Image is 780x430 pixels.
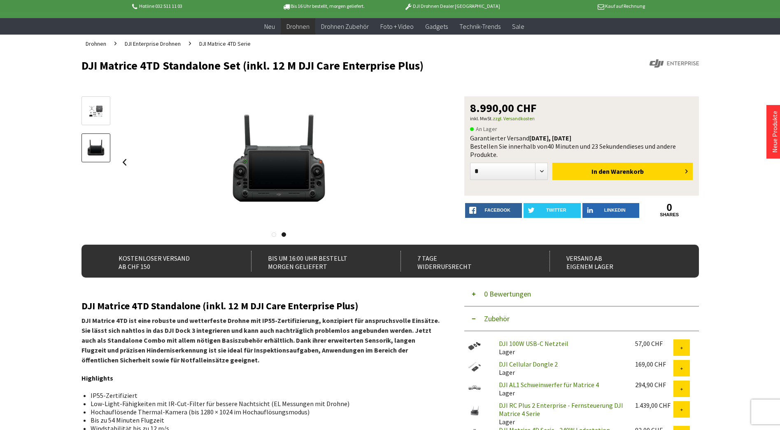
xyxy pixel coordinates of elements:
[81,316,440,364] strong: DJI Matrice 4TD ist eine robuste und wetterfeste Drohne mit IP55-Zertifizierung, konzipiert für a...
[375,18,419,35] a: Foto + Video
[464,401,485,422] img: DJI RC Plus 2 Enterprise - Fernsteuerung DJI Matrice 4 Serie
[81,374,113,382] strong: Highlights
[499,381,599,389] a: DJI AL1 Schweinwerfer für Matrice 4
[650,59,699,68] img: DJI Enterprise
[546,208,566,213] span: twitter
[464,381,485,394] img: DJI AL1 Schweinwerfer für Matrice 4
[517,1,645,11] p: Kauf auf Rechnung
[91,391,433,400] li: IP55-Zertifiziert
[591,167,610,175] span: In den
[499,360,558,368] a: DJI Cellular Dongle 2
[506,18,530,35] a: Sale
[400,251,532,271] div: 7 Tage Widerrufsrecht
[86,40,106,47] span: Drohnen
[604,208,626,213] span: LinkedIn
[425,22,448,30] span: Gadgets
[524,203,581,218] a: twitter
[470,102,537,114] span: 8.990,00 CHF
[641,212,698,217] a: shares
[635,381,673,389] div: 294,90 CHF
[611,167,644,175] span: Warenkorb
[388,1,516,11] p: DJI Drohnen Dealer [GEOGRAPHIC_DATA]
[91,416,433,424] li: Bis zu 54 Minuten Flugzeit
[499,401,623,418] a: DJI RC Plus 2 Enterprise - Fernsteuerung DJI Matrice 4 Serie
[582,203,640,218] a: LinkedIn
[199,40,251,47] span: DJI Matrice 4TD Serie
[470,134,693,159] div: Garantierter Versand Bestellen Sie innerhalb von dieses und andere Produkte.
[195,35,255,53] a: DJI Matrice 4TD Serie
[281,18,315,35] a: Drohnen
[470,114,693,124] p: inkl. MwSt.
[529,134,571,142] b: [DATE], [DATE]
[380,22,414,30] span: Foto + Video
[465,203,522,218] a: facebook
[547,142,626,150] span: 40 Minuten und 23 Sekunden
[485,208,510,213] span: facebook
[470,124,497,134] span: An Lager
[635,401,673,409] div: 1.439,00 CHF
[635,339,673,348] div: 57,00 CHF
[512,22,524,30] span: Sale
[552,163,693,180] button: In den Warenkorb
[84,103,108,120] img: Vorschau: DJI Matrice 4TD Standalone Set (inkl. 12 M DJI Care Enterprise Plus)
[641,203,698,212] a: 0
[125,40,181,47] span: DJI Enterprise Drohnen
[635,360,673,368] div: 169,00 CHF
[259,1,388,11] p: Bis 16 Uhr bestellt, morgen geliefert.
[258,18,281,35] a: Neu
[131,1,259,11] p: Hotline 032 511 11 03
[499,339,568,348] a: DJI 100W USB-C Netzteil
[464,339,485,353] img: DJI 100W USB-C Netzteil
[492,360,629,376] div: Lager
[459,22,501,30] span: Technik-Trends
[91,408,433,416] li: Hochauflösende Thermal-Kamera (bis 1280 × 1024 im Hochauflösungsmodus)
[315,18,375,35] a: Drohnen Zubehör
[81,35,110,53] a: Drohnen
[492,401,629,426] div: Lager
[771,111,779,153] a: Neue Produkte
[464,306,699,331] button: Zubehör
[121,35,185,53] a: DJI Enterprise Drohnen
[81,59,575,72] h1: DJI Matrice 4TD Standalone Set (inkl. 12 M DJI Care Enterprise Plus)
[454,18,506,35] a: Technik-Trends
[264,22,275,30] span: Neu
[419,18,454,35] a: Gadgets
[251,251,382,271] div: Bis um 16:00 Uhr bestellt Morgen geliefert
[549,251,681,271] div: Versand ab eigenem Lager
[493,115,535,122] a: zzgl. Versandkosten
[286,22,310,30] span: Drohnen
[81,301,440,311] h2: DJI Matrice 4TD Standalone (inkl. 12 M DJI Care Enterprise Plus)
[492,381,629,397] div: Lager
[102,251,233,271] div: Kostenloser Versand ab CHF 150
[321,22,369,30] span: Drohnen Zubehör
[492,339,629,356] div: Lager
[91,400,433,408] li: Low-Light-Fähigkeiten mit IR-Cut-Filter für bessere Nachtsicht (EL Messungen mit Drohne)
[464,282,699,306] button: 0 Bewertungen
[464,360,485,374] img: DJI Cellular Dongle 2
